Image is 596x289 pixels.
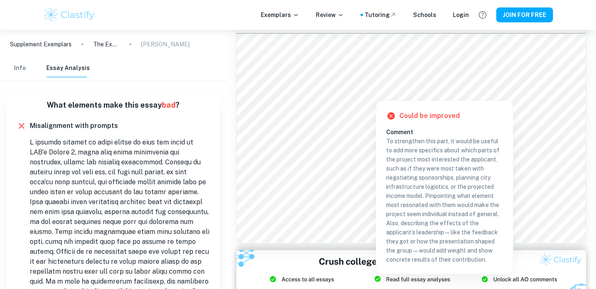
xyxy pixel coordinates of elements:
[399,111,460,121] h6: Could be improved
[496,7,553,22] button: JOIN FOR FREE
[10,59,30,77] button: Info
[10,40,72,49] a: Supplement Exemplars
[30,121,210,131] h6: Misalignment with prompts
[46,59,90,77] button: Essay Analysis
[261,10,299,19] p: Exemplars
[413,10,436,19] a: Schools
[476,8,490,22] button: Help and Feedback
[453,10,469,19] a: Login
[162,101,175,109] span: bad
[316,10,344,19] p: Review
[43,7,96,23] img: Clastify logo
[365,10,397,19] a: Tutoring
[13,99,213,111] h6: What elements make this essay ?
[93,40,120,49] p: The Exciting World of Sports Business
[386,128,503,137] h6: Comment
[386,137,503,264] p: To strengthen this part, it would be useful to add more specifics about which parts of the projec...
[141,40,190,49] p: [PERSON_NAME]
